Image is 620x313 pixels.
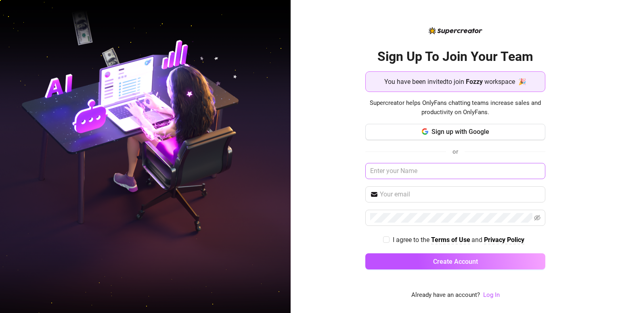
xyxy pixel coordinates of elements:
a: Privacy Policy [484,236,524,244]
span: and [471,236,484,244]
span: or [452,148,458,155]
a: Log In [483,290,500,300]
img: logo-BBDzfeDw.svg [429,27,482,34]
span: Supercreator helps OnlyFans chatting teams increase sales and productivity on OnlyFans. [365,98,545,117]
span: Already have an account? [411,290,480,300]
button: Create Account [365,253,545,269]
span: Sign up with Google [431,128,489,136]
span: You have been invited to join [384,77,464,87]
input: Your email [380,190,540,199]
span: I agree to the [393,236,431,244]
strong: Fozzy [466,78,483,86]
button: Sign up with Google [365,124,545,140]
span: Create Account [433,258,478,265]
span: eye-invisible [534,215,540,221]
span: workspace 🎉 [484,77,526,87]
h2: Sign Up To Join Your Team [365,48,545,65]
a: Terms of Use [431,236,470,244]
input: Enter your Name [365,163,545,179]
a: Log In [483,291,500,298]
